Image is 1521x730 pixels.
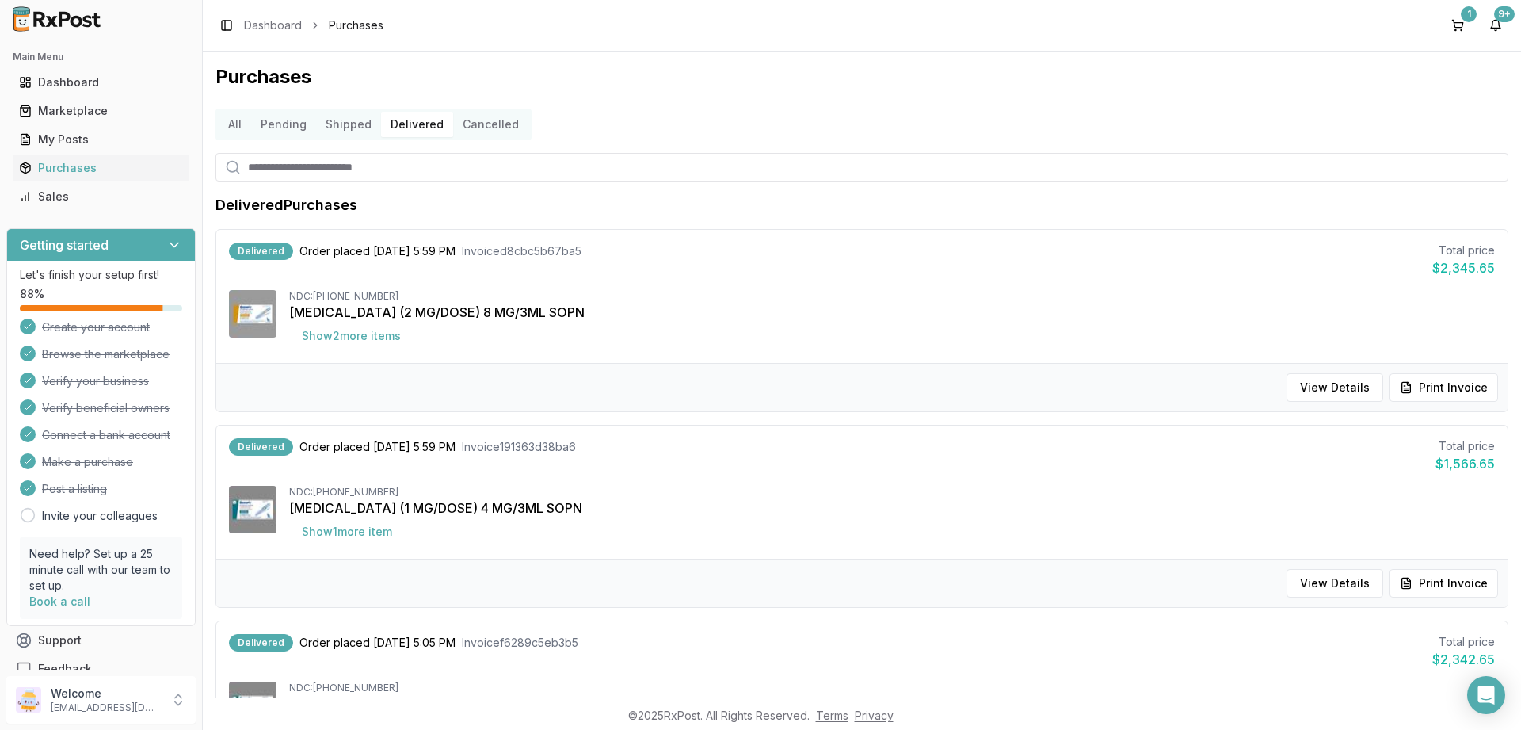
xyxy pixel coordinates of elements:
[1432,634,1495,650] div: Total price
[13,154,189,182] a: Purchases
[1287,569,1383,598] button: View Details
[251,112,316,137] button: Pending
[1287,373,1383,402] button: View Details
[816,709,848,722] a: Terms
[1389,569,1498,598] button: Print Invoice
[19,132,183,147] div: My Posts
[13,97,189,125] a: Marketplace
[329,17,383,33] span: Purchases
[6,655,196,683] button: Feedback
[42,400,170,416] span: Verify beneficial owners
[453,112,528,137] button: Cancelled
[20,286,44,302] span: 88 %
[38,661,92,677] span: Feedback
[19,103,183,119] div: Marketplace
[299,243,456,259] span: Order placed [DATE] 5:59 PM
[244,17,302,33] a: Dashboard
[316,112,381,137] button: Shipped
[289,682,1495,694] div: NDC: [PHONE_NUMBER]
[6,626,196,655] button: Support
[289,694,1495,713] div: [MEDICAL_DATA] (1 MG/DOSE) 4 MG/3ML SOPN
[855,709,894,722] a: Privacy
[229,290,276,338] img: Ozempic (2 MG/DOSE) 8 MG/3ML SOPN
[1494,6,1515,22] div: 9+
[289,322,414,350] button: Show2more items
[289,290,1495,303] div: NDC: [PHONE_NUMBER]
[20,235,109,254] h3: Getting started
[215,64,1508,90] h1: Purchases
[1445,13,1470,38] button: 1
[19,75,183,90] div: Dashboard
[1435,438,1495,454] div: Total price
[1432,258,1495,277] div: $2,345.65
[6,184,196,209] button: Sales
[29,546,173,594] p: Need help? Set up a 25 minute call with our team to set up.
[289,486,1495,499] div: NDC: [PHONE_NUMBER]
[229,682,276,729] img: Ozempic (1 MG/DOSE) 4 MG/3ML SOPN
[42,454,133,470] span: Make a purchase
[1432,650,1495,669] div: $2,342.65
[13,125,189,154] a: My Posts
[229,243,293,260] div: Delivered
[219,112,251,137] button: All
[1467,676,1505,714] div: Open Intercom Messenger
[42,346,170,362] span: Browse the marketplace
[42,319,150,335] span: Create your account
[462,439,576,455] span: Invoice 191363d38ba6
[1461,6,1477,22] div: 1
[289,518,405,546] button: Show1more item
[1435,454,1495,473] div: $1,566.65
[299,635,456,651] span: Order placed [DATE] 5:05 PM
[6,98,196,124] button: Marketplace
[6,127,196,152] button: My Posts
[6,155,196,181] button: Purchases
[20,267,182,283] p: Let's finish your setup first!
[42,373,149,389] span: Verify your business
[19,160,183,176] div: Purchases
[244,17,383,33] nav: breadcrumb
[19,189,183,204] div: Sales
[1483,13,1508,38] button: 9+
[229,486,276,533] img: Ozempic (1 MG/DOSE) 4 MG/3ML SOPN
[42,481,107,497] span: Post a listing
[13,68,189,97] a: Dashboard
[229,438,293,456] div: Delivered
[16,687,41,713] img: User avatar
[13,51,189,63] h2: Main Menu
[215,194,357,216] h1: Delivered Purchases
[229,634,293,652] div: Delivered
[29,594,90,608] a: Book a call
[6,70,196,95] button: Dashboard
[13,182,189,211] a: Sales
[1389,373,1498,402] button: Print Invoice
[289,499,1495,518] div: [MEDICAL_DATA] (1 MG/DOSE) 4 MG/3ML SOPN
[462,635,578,651] span: Invoice f6289c5eb3b5
[289,303,1495,322] div: [MEDICAL_DATA] (2 MG/DOSE) 8 MG/3ML SOPN
[6,6,108,32] img: RxPost Logo
[42,427,170,443] span: Connect a bank account
[51,701,161,714] p: [EMAIL_ADDRESS][DOMAIN_NAME]
[299,439,456,455] span: Order placed [DATE] 5:59 PM
[381,112,453,137] button: Delivered
[51,686,161,701] p: Welcome
[42,508,158,524] a: Invite your colleagues
[462,243,581,259] span: Invoice d8cbc5b67ba5
[1432,243,1495,258] div: Total price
